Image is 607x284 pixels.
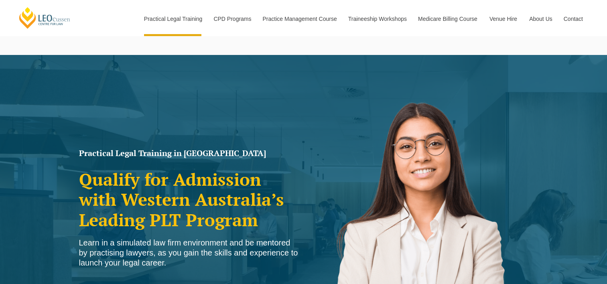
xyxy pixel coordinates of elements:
a: Venue Hire [483,2,523,36]
a: [PERSON_NAME] Centre for Law [18,6,71,29]
h1: Practical Legal Training in [GEOGRAPHIC_DATA] [79,149,300,157]
iframe: LiveChat chat widget [426,77,587,264]
h2: Qualify for Admission with Western Australia’s Leading PLT Program [79,169,300,230]
a: Medicare Billing Course [412,2,483,36]
a: CPD Programs [207,2,256,36]
a: Practical Legal Training [138,2,208,36]
a: Contact [558,2,589,36]
a: About Us [523,2,558,36]
a: Practice Management Course [257,2,342,36]
div: Learn in a simulated law firm environment and be mentored by practising lawyers, as you gain the ... [79,238,300,268]
a: Traineeship Workshops [342,2,412,36]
